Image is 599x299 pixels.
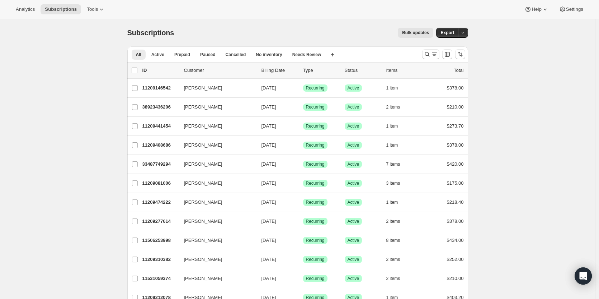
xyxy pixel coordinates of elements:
[447,104,464,110] span: $210.00
[87,6,98,12] span: Tools
[261,67,297,74] p: Billing Date
[142,103,178,111] p: 38923436206
[142,275,178,282] p: 11531059374
[455,49,465,59] button: Sort the results
[180,139,251,151] button: [PERSON_NAME]
[142,140,464,150] div: 11209408686[PERSON_NAME][DATE]SuccessRecurringSuccessActive1 item$378.00
[306,276,325,281] span: Recurring
[386,238,400,243] span: 8 items
[261,85,276,91] span: [DATE]
[386,257,400,262] span: 2 items
[180,216,251,227] button: [PERSON_NAME]
[348,85,359,91] span: Active
[142,216,464,226] div: 11209277614[PERSON_NAME][DATE]SuccessRecurringSuccessActive2 items$378.00
[345,67,381,74] p: Status
[142,235,464,245] div: 11506253998[PERSON_NAME][DATE]SuccessRecurringSuccessActive8 items$434.00
[386,104,400,110] span: 2 items
[184,275,222,282] span: [PERSON_NAME]
[386,67,422,74] div: Items
[447,276,464,281] span: $210.00
[447,218,464,224] span: $378.00
[306,123,325,129] span: Recurring
[256,52,282,57] span: No inventory
[261,142,276,148] span: [DATE]
[142,178,464,188] div: 11209081006[PERSON_NAME][DATE]SuccessRecurringSuccessActive3 items$175.00
[454,67,463,74] p: Total
[348,257,359,262] span: Active
[348,199,359,205] span: Active
[142,256,178,263] p: 11209310382
[180,178,251,189] button: [PERSON_NAME]
[184,161,222,168] span: [PERSON_NAME]
[184,256,222,263] span: [PERSON_NAME]
[575,267,592,285] div: Open Intercom Messenger
[261,161,276,167] span: [DATE]
[184,142,222,149] span: [PERSON_NAME]
[532,6,541,12] span: Help
[184,84,222,92] span: [PERSON_NAME]
[386,159,408,169] button: 7 items
[348,276,359,281] span: Active
[151,52,164,57] span: Active
[142,67,178,74] p: ID
[442,49,452,59] button: Customize table column order and visibility
[261,180,276,186] span: [DATE]
[447,161,464,167] span: $420.00
[348,180,359,186] span: Active
[142,102,464,112] div: 38923436206[PERSON_NAME][DATE]SuccessRecurringSuccessActive2 items$210.00
[386,123,398,129] span: 1 item
[180,82,251,94] button: [PERSON_NAME]
[142,199,178,206] p: 11209474222
[386,102,408,112] button: 2 items
[142,84,178,92] p: 11209146542
[82,4,109,14] button: Tools
[386,140,406,150] button: 1 item
[226,52,246,57] span: Cancelled
[142,121,464,131] div: 11209441454[PERSON_NAME][DATE]SuccessRecurringSuccessActive1 item$273.70
[142,159,464,169] div: 33487749294[PERSON_NAME][DATE]SuccessRecurringSuccessActive7 items$420.00
[348,238,359,243] span: Active
[180,120,251,132] button: [PERSON_NAME]
[41,4,81,14] button: Subscriptions
[136,52,141,57] span: All
[261,276,276,281] span: [DATE]
[447,142,464,148] span: $378.00
[422,49,439,59] button: Search and filter results
[306,257,325,262] span: Recurring
[142,142,178,149] p: 11209408686
[142,180,178,187] p: 11209081006
[200,52,216,57] span: Paused
[184,67,256,74] p: Customer
[436,28,458,38] button: Export
[447,238,464,243] span: $434.00
[447,199,464,205] span: $218.40
[386,218,400,224] span: 2 items
[180,101,251,113] button: [PERSON_NAME]
[348,218,359,224] span: Active
[386,85,398,91] span: 1 item
[184,199,222,206] span: [PERSON_NAME]
[306,85,325,91] span: Recurring
[261,199,276,205] span: [DATE]
[184,180,222,187] span: [PERSON_NAME]
[386,254,408,264] button: 2 items
[306,161,325,167] span: Recurring
[386,121,406,131] button: 1 item
[386,276,400,281] span: 2 items
[447,85,464,91] span: $378.00
[348,123,359,129] span: Active
[386,197,406,207] button: 1 item
[306,180,325,186] span: Recurring
[386,235,408,245] button: 8 items
[440,30,454,36] span: Export
[180,158,251,170] button: [PERSON_NAME]
[386,199,398,205] span: 1 item
[555,4,588,14] button: Settings
[184,103,222,111] span: [PERSON_NAME]
[386,142,398,148] span: 1 item
[447,123,464,129] span: $273.70
[142,161,178,168] p: 33487749294
[386,216,408,226] button: 2 items
[11,4,39,14] button: Analytics
[261,104,276,110] span: [DATE]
